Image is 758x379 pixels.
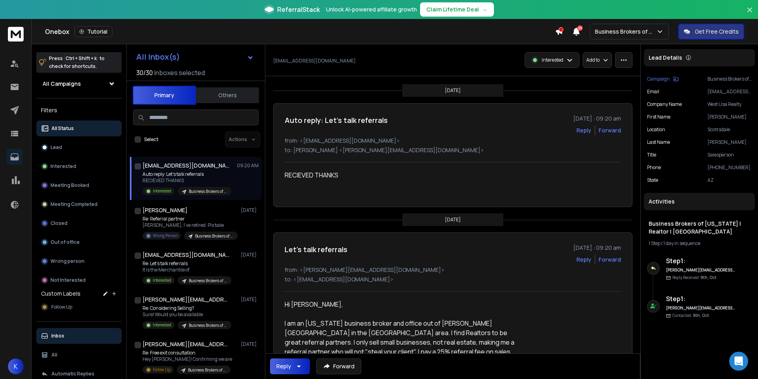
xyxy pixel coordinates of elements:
p: Campaign [647,76,670,82]
p: Business Brokers of [US_STATE] | Local Business | [GEOGRAPHIC_DATA] [189,322,227,328]
p: Wrong Person [153,233,178,239]
button: K [8,358,24,374]
button: All Status [36,121,122,136]
span: 30 / 30 [136,68,153,77]
p: Not Interested [51,277,86,283]
h1: Business Brokers of [US_STATE] | Realtor | [GEOGRAPHIC_DATA] [649,220,750,236]
p: RECIEVED THANKS [143,177,231,184]
button: All [36,347,122,363]
p: [PERSON_NAME], I've retired. Pls take [143,222,237,228]
p: Out of office [51,239,80,245]
p: [PHONE_NUMBER] [707,164,752,171]
span: → [482,6,488,13]
button: Reply [270,358,310,374]
span: ReferralStack [277,5,320,14]
p: AZ [707,177,752,183]
h3: Filters [36,105,122,116]
p: Email [647,89,659,95]
p: Phone [647,164,661,171]
h1: [EMAIL_ADDRESS][DOMAIN_NAME] [143,251,229,259]
button: Interested [36,158,122,174]
p: [PERSON_NAME] [707,114,752,120]
p: Hey [PERSON_NAME]! Confirming we are [143,356,232,362]
p: [DATE] [241,341,259,347]
button: Campaign [647,76,679,82]
button: Not Interested [36,272,122,288]
p: [PERSON_NAME] [707,139,752,145]
p: Re: Referral partner [143,216,237,222]
p: [DATE] [241,296,259,303]
p: [DATE] [445,87,461,94]
p: Re: Considering Selling? [143,305,231,311]
h6: [PERSON_NAME][EMAIL_ADDRESS][DOMAIN_NAME] [666,305,735,311]
p: title [647,152,656,158]
h1: [PERSON_NAME] [143,206,188,214]
h1: All Inbox(s) [136,53,180,61]
h6: Step 1 : [666,294,735,304]
button: Reply [576,256,591,264]
button: Others [196,87,259,104]
p: Contacted [672,313,709,319]
p: Business Brokers of [US_STATE] | Realtor | [GEOGRAPHIC_DATA] [189,189,227,194]
p: Press to check for shortcuts. [49,55,105,70]
h6: [PERSON_NAME][EMAIL_ADDRESS][DOMAIN_NAME] [666,267,735,273]
button: Closed [36,215,122,231]
p: Closed [51,220,68,226]
p: [EMAIL_ADDRESS][DOMAIN_NAME] [707,89,752,95]
button: Follow Up [36,299,122,315]
p: to: [PERSON_NAME] <[PERSON_NAME][EMAIL_ADDRESS][DOMAIN_NAME]> [285,146,621,154]
button: Close banner [745,5,755,24]
div: Open Intercom Messenger [729,352,748,371]
p: Meeting Completed [51,201,98,207]
p: Add to [586,57,600,63]
h1: [EMAIL_ADDRESS][DOMAIN_NAME] [143,162,229,170]
p: Company Name [647,101,682,107]
p: Lead [51,144,62,151]
p: Lead Details [649,54,682,62]
p: 09:20 AM [237,162,259,169]
button: Out of office [36,234,122,250]
p: Business Brokers of [US_STATE] | Realtor | [GEOGRAPHIC_DATA] [707,76,752,82]
h1: Let’s talk referrals [285,244,347,255]
div: Onebox [45,26,555,37]
button: All Inbox(s) [130,49,260,65]
h1: All Campaigns [43,80,81,88]
button: All Campaigns [36,76,122,92]
p: [DATE] [445,217,461,223]
p: Reply Received [672,275,717,281]
p: All [51,352,57,358]
p: [DATE] : 09:20 am [573,244,621,252]
span: Ctrl + Shift + k [64,54,98,63]
p: Unlock AI-powered affiliate growth [326,6,417,13]
p: Get Free Credits [695,28,739,36]
div: RECIEVED THANKS [285,170,522,196]
p: Inbox [51,333,64,339]
p: Interested [542,57,563,63]
button: Forward [316,358,361,374]
p: Last Name [647,139,670,145]
button: Inbox [36,328,122,344]
p: from: <[PERSON_NAME][EMAIL_ADDRESS][DOMAIN_NAME]> [285,266,621,274]
button: Primary [133,86,196,105]
div: I am an [US_STATE] business broker and office out of [PERSON_NAME][GEOGRAPHIC_DATA] in the [GEOGR... [285,319,515,375]
p: Business Brokers of [US_STATE] | Realtor | [GEOGRAPHIC_DATA] [189,278,227,284]
p: Business Brokers of AZ [595,28,656,36]
button: Lead [36,140,122,155]
p: Business Brokers of [US_STATE] | Local Business | [GEOGRAPHIC_DATA] [188,367,226,373]
div: Forward [599,126,621,134]
h1: [PERSON_NAME][EMAIL_ADDRESS][DOMAIN_NAME] [143,296,229,304]
p: [DATE] : 09:20 am [573,115,621,123]
div: | [649,240,750,247]
div: Activities [644,193,755,210]
h3: Inboxes selected [154,68,205,77]
p: from: <[EMAIL_ADDRESS][DOMAIN_NAME]> [285,137,621,145]
p: It is the Merchantile of [143,267,231,273]
p: [DATE] [241,207,259,213]
p: Re: Let’s talk referrals [143,260,231,267]
p: to: <[EMAIL_ADDRESS][DOMAIN_NAME]> [285,275,621,283]
p: West Usa Realty [707,101,752,107]
p: Re: Free exit consultation [143,350,232,356]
